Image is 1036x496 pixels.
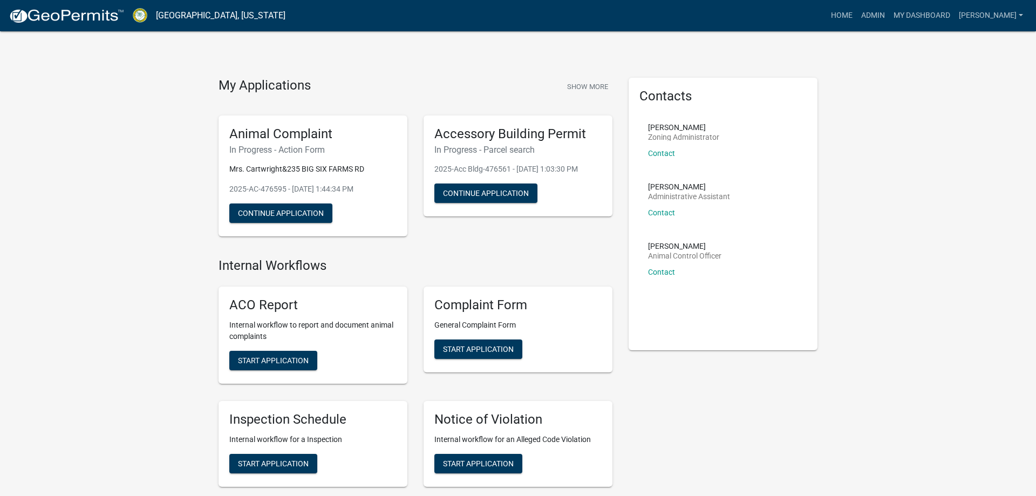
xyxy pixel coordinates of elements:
[229,126,397,142] h5: Animal Complaint
[229,184,397,195] p: 2025-AC-476595 - [DATE] 1:44:34 PM
[648,183,730,191] p: [PERSON_NAME]
[434,320,602,331] p: General Complaint Form
[434,339,522,359] button: Start Application
[434,184,537,203] button: Continue Application
[434,126,602,142] h5: Accessory Building Permit
[219,78,311,94] h4: My Applications
[648,252,721,260] p: Animal Control Officer
[229,454,317,473] button: Start Application
[434,164,602,175] p: 2025-Acc Bldg-476561 - [DATE] 1:03:30 PM
[434,454,522,473] button: Start Application
[648,208,675,217] a: Contact
[229,412,397,427] h5: Inspection Schedule
[133,8,147,23] img: Crawford County, Georgia
[229,320,397,342] p: Internal workflow to report and document animal complaints
[639,89,807,104] h5: Contacts
[857,5,889,26] a: Admin
[156,6,285,25] a: [GEOGRAPHIC_DATA], [US_STATE]
[229,351,317,370] button: Start Application
[229,164,397,175] p: Mrs. Cartwright&235 BIG SIX FARMS RD
[648,133,719,141] p: Zoning Administrator
[563,78,612,96] button: Show More
[648,124,719,131] p: [PERSON_NAME]
[648,242,721,250] p: [PERSON_NAME]
[648,268,675,276] a: Contact
[434,412,602,427] h5: Notice of Violation
[889,5,955,26] a: My Dashboard
[229,434,397,445] p: Internal workflow for a Inspection
[434,145,602,155] h6: In Progress - Parcel search
[648,149,675,158] a: Contact
[443,345,514,354] span: Start Application
[238,459,309,467] span: Start Application
[229,297,397,313] h5: ACO Report
[229,145,397,155] h6: In Progress - Action Form
[443,459,514,467] span: Start Application
[434,297,602,313] h5: Complaint Form
[648,193,730,200] p: Administrative Assistant
[229,203,332,223] button: Continue Application
[238,356,309,365] span: Start Application
[955,5,1027,26] a: [PERSON_NAME]
[219,258,612,274] h4: Internal Workflows
[827,5,857,26] a: Home
[434,434,602,445] p: Internal workflow for an Alleged Code Violation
